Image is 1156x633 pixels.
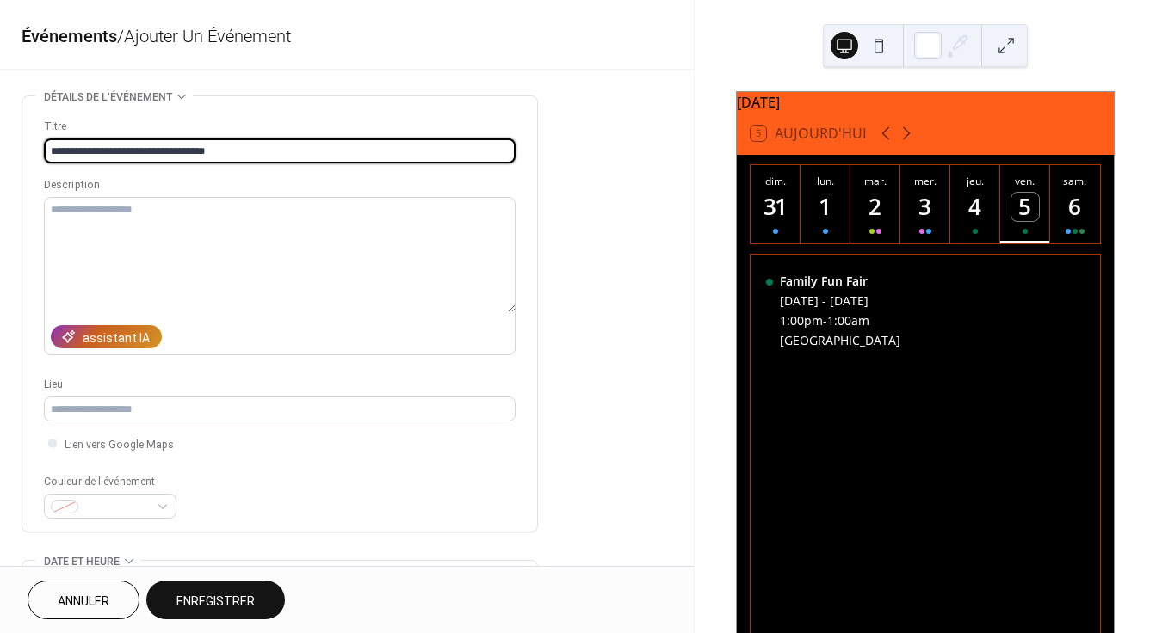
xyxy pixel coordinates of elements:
[44,89,172,107] span: Détails de l’événement
[22,26,117,46] a: Événements
[812,193,840,221] div: 1
[44,473,173,491] div: Couleur de l'événement
[762,193,790,221] div: 31
[780,273,900,289] div: Family Fun Fair
[906,174,945,188] div: mer.
[751,165,801,243] button: dim.31
[756,174,795,188] div: dim.
[806,174,845,188] div: lun.
[780,332,900,348] a: [GEOGRAPHIC_DATA]
[900,165,950,243] button: mer.3
[961,193,990,221] div: 4
[44,176,512,194] div: Description
[117,26,291,46] span: / Ajouter Un Événement
[950,165,1000,243] button: jeu.4
[856,174,895,188] div: mar.
[801,165,850,243] button: lun.1
[912,193,940,221] div: 3
[737,92,1114,113] div: [DATE]
[1061,193,1090,221] div: 6
[44,118,512,136] div: Titre
[955,174,995,188] div: jeu.
[44,376,512,394] div: Lieu
[780,292,900,309] div: [DATE] - [DATE]
[28,581,139,619] button: Annuler
[1005,174,1045,188] div: ven.
[65,436,174,454] span: Lien vers Google Maps
[1050,165,1100,243] button: sam.6
[850,165,900,243] button: mar.2
[58,593,109,611] span: Annuler
[1055,174,1095,188] div: sam.
[44,553,120,571] span: Date et heure
[780,312,823,329] span: 1:00pm
[51,325,162,348] button: assistant IA
[1000,165,1050,243] button: ven.5
[146,581,285,619] button: Enregistrer
[827,312,869,329] span: 1:00am
[176,593,255,611] span: Enregistrer
[862,193,890,221] div: 2
[823,312,827,329] span: -
[1011,193,1040,221] div: 5
[83,329,150,347] div: assistant IA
